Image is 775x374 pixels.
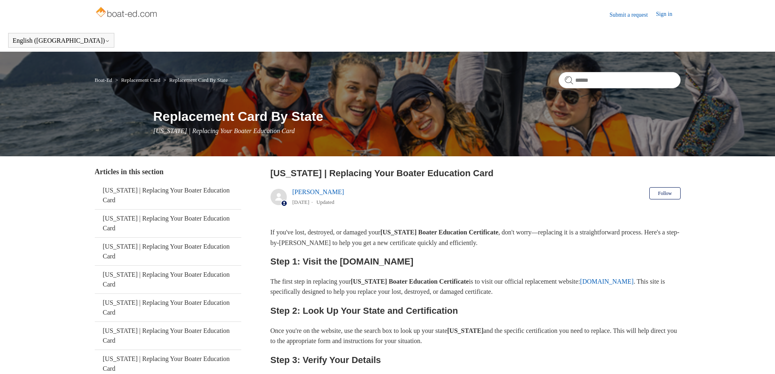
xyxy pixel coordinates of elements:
a: [US_STATE] | Replacing Your Boater Education Card [95,294,241,322]
a: [US_STATE] | Replacing Your Boater Education Card [95,210,241,237]
li: Replacement Card By State [162,77,228,83]
li: Updated [317,199,334,205]
a: [US_STATE] | Replacing Your Boater Education Card [95,238,241,265]
div: Live chat [748,347,769,368]
strong: [US_STATE] Boater Education Certificate [380,229,498,236]
span: Articles in this section [95,168,164,176]
p: Once you're on the website, use the search box to look up your state and the specific certificati... [271,326,681,346]
strong: [US_STATE] Boater Education Certificate [351,278,469,285]
a: [PERSON_NAME] [293,188,344,195]
a: [US_STATE] | Replacing Your Boater Education Card [95,266,241,293]
p: The first step in replacing your is to visit our official replacement website: . This site is spe... [271,276,681,297]
a: [US_STATE] | Replacing Your Boater Education Card [95,322,241,350]
li: Replacement Card [114,77,162,83]
a: Boat-Ed [95,77,112,83]
h2: Step 3: Verify Your Details [271,353,681,367]
h1: Replacement Card By State [153,107,681,126]
button: Follow Article [649,187,680,199]
a: Replacement Card By State [169,77,228,83]
h2: Step 2: Look Up Your State and Certification [271,304,681,318]
li: Boat-Ed [95,77,114,83]
a: [DOMAIN_NAME] [580,278,634,285]
a: Submit a request [609,11,656,19]
p: If you've lost, destroyed, or damaged your , don't worry—replacing it is a straightforward proces... [271,227,681,248]
input: Search [559,72,681,88]
a: [US_STATE] | Replacing Your Boater Education Card [95,182,241,209]
time: 05/22/2024, 11:03 [293,199,310,205]
h2: New Hampshire | Replacing Your Boater Education Card [271,166,681,180]
span: [US_STATE] | Replacing Your Boater Education Card [153,127,295,134]
a: Sign in [656,10,680,20]
h2: Step 1: Visit the [DOMAIN_NAME] [271,254,681,269]
a: Replacement Card [121,77,160,83]
button: English ([GEOGRAPHIC_DATA]) [13,37,110,44]
img: Boat-Ed Help Center home page [95,5,159,21]
strong: [US_STATE] [447,327,483,334]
